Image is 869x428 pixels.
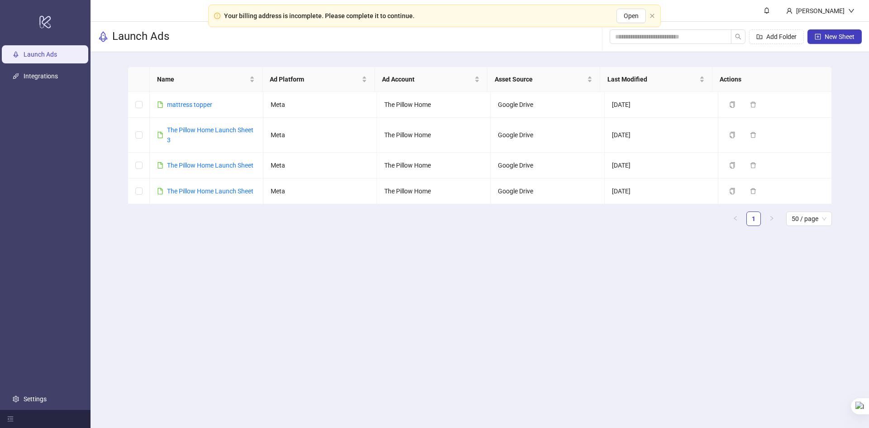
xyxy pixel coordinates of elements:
span: user [786,8,793,14]
h3: Launch Ads [112,29,169,44]
td: Google Drive [491,178,604,204]
td: Google Drive [491,92,604,118]
span: Ad Account [382,74,473,84]
button: Add Folder [749,29,804,44]
a: 1 [747,212,760,226]
span: Ad Platform [270,74,360,84]
th: Last Modified [600,67,713,92]
span: 50 / page [792,212,826,226]
div: Your billing address is incomplete. Please complete it to continue. [224,11,415,21]
li: 1 [746,212,761,226]
span: delete [750,101,756,108]
a: The Pillow Home Launch Sheet 3 [167,126,253,144]
button: Open [616,9,646,23]
th: Ad Account [375,67,487,92]
button: left [728,212,743,226]
span: delete [750,162,756,168]
span: Last Modified [607,74,698,84]
th: Ad Platform [263,67,375,92]
span: search [735,34,741,40]
td: [DATE] [605,153,718,178]
td: Meta [263,92,377,118]
span: right [769,216,774,221]
a: The Pillow Home Launch Sheet [167,162,253,169]
span: bell [764,7,770,14]
th: Name [150,67,263,92]
button: close [649,13,655,19]
li: Previous Page [728,212,743,226]
span: Add Folder [766,33,797,40]
span: file [157,132,163,138]
span: copy [729,162,735,168]
button: New Sheet [807,29,862,44]
td: Meta [263,118,377,153]
span: folder-add [756,34,763,40]
td: The Pillow Home [377,92,491,118]
span: exclamation-circle [214,13,220,19]
span: left [733,216,738,221]
span: copy [729,101,735,108]
td: [DATE] [605,118,718,153]
a: Settings [24,395,47,403]
div: [PERSON_NAME] [793,6,848,16]
td: The Pillow Home [377,178,491,204]
a: The Pillow Home Launch Sheet [167,188,253,195]
button: right [764,212,779,226]
span: New Sheet [825,33,855,40]
span: file [157,101,163,108]
span: Name [157,74,248,84]
span: plus-square [815,34,821,40]
li: Next Page [764,212,779,226]
th: Actions [712,67,825,92]
span: copy [729,132,735,138]
a: Launch Ads [24,51,57,58]
span: file [157,188,163,194]
span: down [848,8,855,14]
td: Google Drive [491,118,604,153]
td: [DATE] [605,178,718,204]
span: delete [750,188,756,194]
td: The Pillow Home [377,118,491,153]
td: Meta [263,153,377,178]
span: menu-fold [7,416,14,422]
span: Asset Source [495,74,585,84]
td: Meta [263,178,377,204]
span: rocket [98,31,109,42]
span: Open [624,12,639,19]
td: Google Drive [491,153,604,178]
a: Integrations [24,72,58,80]
span: copy [729,188,735,194]
td: [DATE] [605,92,718,118]
span: file [157,162,163,168]
a: mattress topper [167,101,212,108]
th: Asset Source [487,67,600,92]
div: Page Size [786,212,832,226]
span: delete [750,132,756,138]
td: The Pillow Home [377,153,491,178]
